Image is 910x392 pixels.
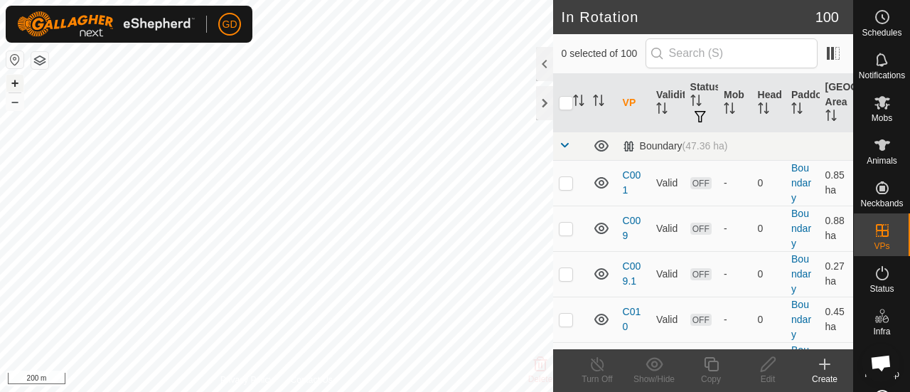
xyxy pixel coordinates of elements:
span: Infra [873,327,890,336]
button: – [6,93,23,110]
td: 0 [752,160,786,206]
a: Contact Us [290,374,332,386]
a: C009.1 [623,260,641,287]
td: Valid [651,206,684,251]
div: - [724,176,746,191]
button: Map Layers [31,52,48,69]
th: Validity [651,74,684,132]
span: Mobs [872,114,892,122]
a: Boundary [791,299,811,340]
span: VPs [874,242,889,250]
p-sorticon: Activate to sort [656,105,668,116]
p-sorticon: Activate to sort [690,97,702,108]
div: Turn Off [569,373,626,386]
th: Paddock [786,74,819,132]
a: C009 [623,215,641,241]
p-sorticon: Activate to sort [825,112,837,123]
th: [GEOGRAPHIC_DATA] Area [820,74,853,132]
td: 0.88 ha [820,206,853,251]
a: C001 [623,169,641,196]
img: Gallagher Logo [17,11,195,37]
td: 0 [752,297,786,342]
div: - [724,221,746,236]
th: VP [617,74,651,132]
td: 0.45 ha [820,297,853,342]
button: + [6,75,23,92]
span: Neckbands [860,199,903,208]
button: Reset Map [6,51,23,68]
th: Mob [718,74,751,132]
td: Valid [651,342,684,388]
p-sorticon: Activate to sort [724,105,735,116]
td: 0 [752,251,786,297]
td: Valid [651,160,684,206]
a: C010 [623,306,641,332]
span: Status [869,285,894,293]
span: OFF [690,268,712,280]
td: Valid [651,251,684,297]
div: Create [796,373,853,386]
div: Boundary [623,140,728,152]
a: Privacy Policy [220,374,274,386]
div: Copy [682,373,739,386]
td: 0.62 ha [820,342,853,388]
td: Valid [651,297,684,342]
div: Open chat [862,344,900,382]
span: OFF [690,314,712,326]
span: (47.36 ha) [682,140,728,152]
p-sorticon: Activate to sort [593,97,604,108]
span: 0 selected of 100 [562,46,646,61]
h2: In Rotation [562,9,815,26]
div: - [724,267,746,282]
span: Notifications [859,71,905,80]
span: 100 [815,6,839,28]
a: Boundary [791,208,811,249]
th: Head [752,74,786,132]
th: Status [685,74,718,132]
p-sorticon: Activate to sort [758,105,769,116]
td: 0 [752,206,786,251]
a: Boundary [791,162,811,203]
div: Edit [739,373,796,386]
p-sorticon: Activate to sort [791,105,803,116]
span: OFF [690,177,712,189]
span: GD [223,17,237,32]
td: 0 [752,342,786,388]
td: 0.85 ha [820,160,853,206]
span: Schedules [862,28,901,37]
td: 0.27 ha [820,251,853,297]
input: Search (S) [646,38,818,68]
span: OFF [690,223,712,235]
a: Boundary [791,344,811,386]
div: - [724,312,746,327]
span: Heatmap [864,370,899,378]
p-sorticon: Activate to sort [573,97,584,108]
div: Show/Hide [626,373,682,386]
a: Boundary [791,253,811,295]
span: Animals [867,157,897,165]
